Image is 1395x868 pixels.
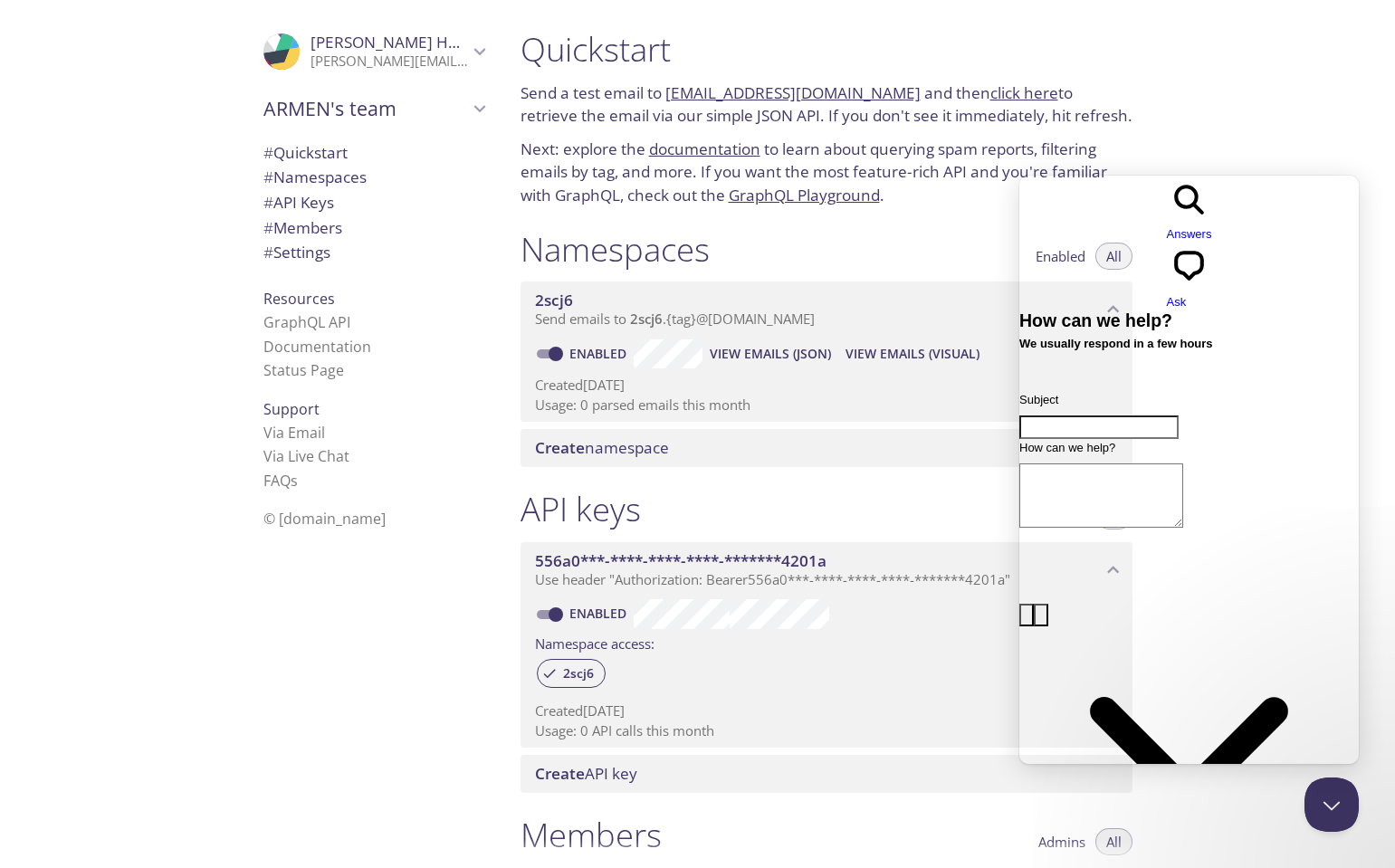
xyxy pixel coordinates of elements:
[521,29,1132,70] h1: Quickstart
[311,32,481,52] span: [PERSON_NAME] HOVH
[249,165,499,190] div: Namespaces
[521,229,710,270] h1: Namespaces
[263,142,348,163] span: Quickstart
[537,659,606,688] div: 2scj6
[263,96,468,121] span: ARMEN's team
[649,138,760,159] a: documentation
[535,721,1118,740] p: Usage: 0 API calls this month
[263,217,342,238] span: Members
[1019,176,1359,764] iframe: Help Scout Beacon - Live Chat, Contact Form, and Knowledge Base
[630,310,663,328] span: 2scj6
[249,85,499,132] div: ARMEN's team
[838,339,987,368] button: View Emails (Visual)
[535,629,655,655] label: Namespace access:
[1095,828,1132,855] button: All
[249,240,499,265] div: Team Settings
[263,509,386,529] span: © [DOMAIN_NAME]
[990,82,1058,103] a: click here
[552,665,605,682] span: 2scj6
[311,52,468,71] p: [PERSON_NAME][EMAIL_ADDRESS][PERSON_NAME][DOMAIN_NAME]
[521,429,1132,467] div: Create namespace
[521,138,1132,207] p: Next: explore the to learn about querying spam reports, filtering emails by tag, and more. If you...
[521,755,1132,793] div: Create API Key
[567,345,634,362] a: Enabled
[263,337,371,357] a: Documentation
[535,437,669,458] span: namespace
[263,217,273,238] span: #
[263,360,344,380] a: Status Page
[535,376,1118,395] p: Created [DATE]
[535,310,815,328] span: Send emails to . {tag} @[DOMAIN_NAME]
[263,167,367,187] span: Namespaces
[535,290,573,310] span: 2scj6
[263,167,273,187] span: #
[535,437,585,458] span: Create
[249,190,499,215] div: API Keys
[1304,777,1359,832] iframe: Help Scout Beacon - Close
[521,281,1132,338] div: 2scj6 namespace
[263,471,298,491] a: FAQ
[263,399,320,419] span: Support
[521,489,641,529] h1: API keys
[249,22,499,81] div: ARMEN HOVH
[535,396,1118,415] p: Usage: 0 parsed emails this month
[263,242,330,262] span: Settings
[1027,828,1096,855] button: Admins
[521,81,1132,128] p: Send a test email to and then to retrieve the email via our simple JSON API. If you don't see it ...
[521,815,662,855] h1: Members
[665,82,921,103] a: [EMAIL_ADDRESS][DOMAIN_NAME]
[535,763,585,784] span: Create
[846,343,979,365] span: View Emails (Visual)
[263,242,273,262] span: #
[263,312,350,332] a: GraphQL API
[263,289,335,309] span: Resources
[567,605,634,622] a: Enabled
[291,471,298,491] span: s
[710,343,831,365] span: View Emails (JSON)
[729,185,880,205] a: GraphQL Playground
[263,423,325,443] a: Via Email
[263,446,349,466] a: Via Live Chat
[249,140,499,166] div: Quickstart
[263,142,273,163] span: #
[535,763,637,784] span: API key
[702,339,838,368] button: View Emails (JSON)
[535,701,1118,720] p: Created [DATE]
[249,215,499,241] div: Members
[263,192,273,213] span: #
[263,192,334,213] span: API Keys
